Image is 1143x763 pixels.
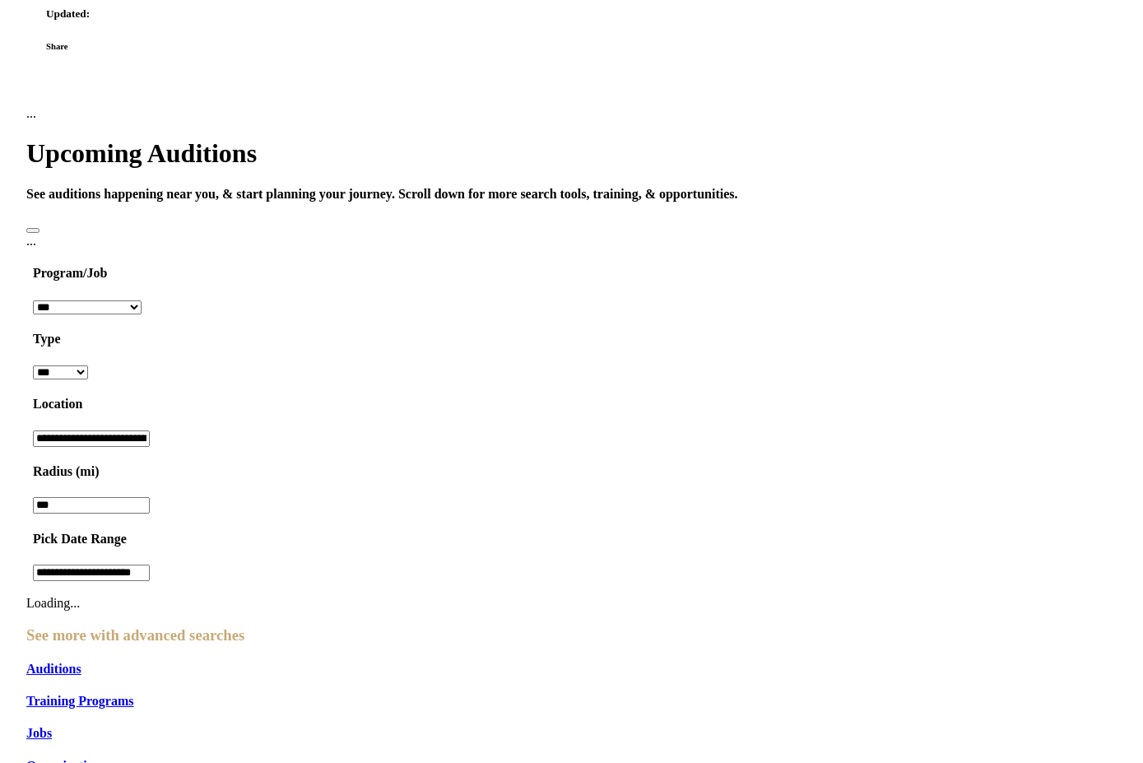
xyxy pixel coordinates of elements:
[26,596,80,610] span: Loading...
[33,397,1110,412] h4: Location
[33,464,99,479] h4: Radius (mi)
[26,187,1117,202] h4: See auditions happening near you, & start planning your journey. Scroll down for more search tool...
[46,7,1097,21] h5: Updated:
[26,662,81,676] a: Auditions
[33,532,1110,547] h4: Pick Date Range
[26,228,39,233] button: Close
[26,694,134,708] a: Training Programs
[26,626,1117,644] h3: See more with advanced searches
[33,332,1110,347] h4: Type
[46,41,1097,51] h6: Share
[33,430,150,447] input: Location
[26,106,1117,121] div: ...
[33,266,1110,281] h4: Program/Job
[26,138,1117,169] h1: Upcoming Auditions
[26,234,1117,249] div: ...
[26,581,96,595] a: Apply Filters
[26,726,52,740] a: Jobs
